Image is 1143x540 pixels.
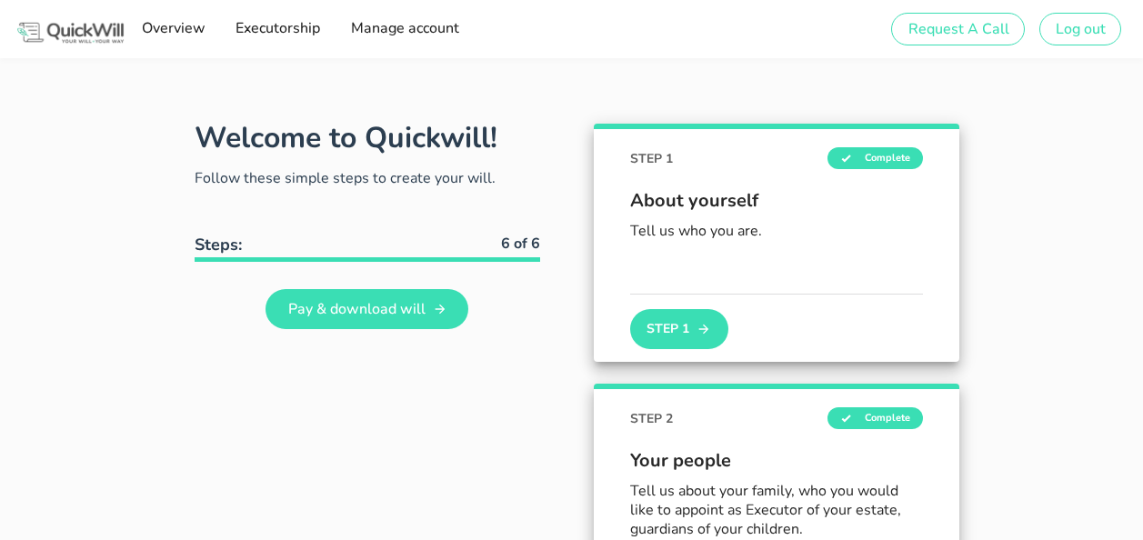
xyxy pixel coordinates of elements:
[1039,13,1121,45] button: Log out
[349,18,458,38] span: Manage account
[501,234,540,254] b: 6 of 6
[827,147,923,169] span: Complete
[195,167,540,189] p: Follow these simple steps to create your will.
[630,222,923,241] p: Tell us who you are.
[195,118,497,157] h1: Welcome to Quickwill!
[630,409,673,428] span: STEP 2
[344,11,464,47] a: Manage account
[907,19,1008,39] span: Request A Call
[135,11,211,47] a: Overview
[141,18,206,38] span: Overview
[1055,19,1106,39] span: Log out
[15,20,126,46] img: Logo
[235,18,320,38] span: Executorship
[266,289,469,329] a: Pay & download will
[630,187,923,215] span: About yourself
[229,11,326,47] a: Executorship
[630,149,673,168] span: STEP 1
[286,299,425,319] span: Pay & download will
[195,234,242,255] b: Steps:
[630,309,728,349] button: Step 1
[827,407,923,429] span: Complete
[891,13,1024,45] button: Request A Call
[630,482,923,538] p: Tell us about your family, who you would like to appoint as Executor of your estate, guardians of...
[630,447,923,475] span: Your people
